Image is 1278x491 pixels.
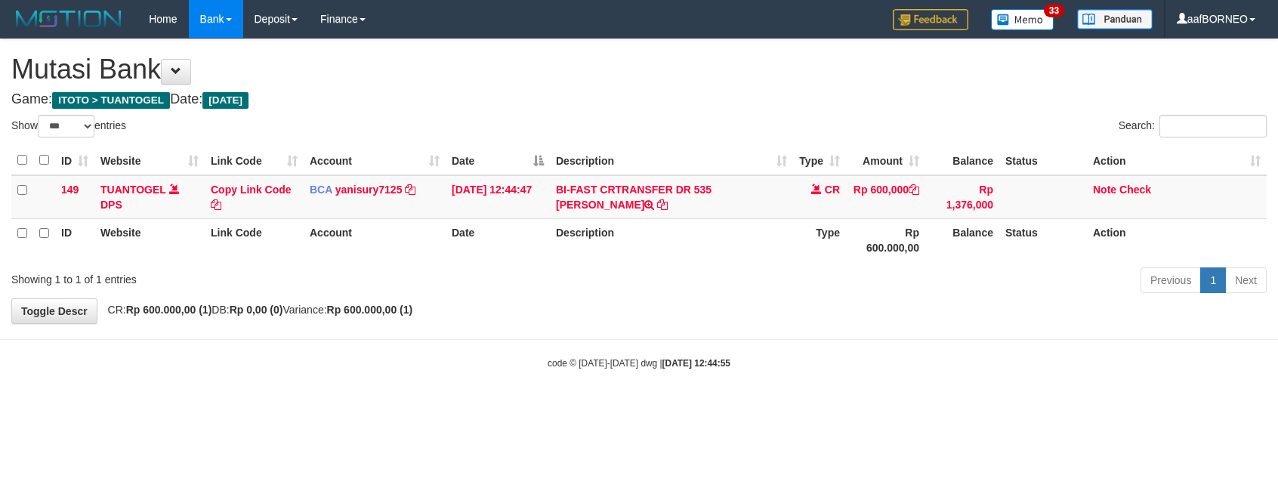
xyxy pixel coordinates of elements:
th: Status [999,218,1087,261]
th: Website [94,218,205,261]
img: Button%20Memo.svg [991,9,1054,30]
a: Note [1093,184,1116,196]
th: Date: activate to sort column descending [446,146,550,175]
td: Rp 600,000 [846,175,925,219]
a: yanisury7125 [335,184,403,196]
span: 149 [61,184,79,196]
a: TUANTOGEL [100,184,166,196]
th: Type [793,218,846,261]
th: Type: activate to sort column ascending [793,146,846,175]
img: panduan.png [1077,9,1153,29]
span: ITOTO > TUANTOGEL [52,92,170,109]
strong: Rp 600.000,00 (1) [126,304,212,316]
th: Action: activate to sort column ascending [1087,146,1267,175]
th: ID: activate to sort column ascending [55,146,94,175]
a: Toggle Descr [11,298,97,324]
a: Next [1225,267,1267,293]
th: Description [550,218,793,261]
a: Check [1119,184,1151,196]
img: Feedback.jpg [893,9,968,30]
span: [DATE] [202,92,248,109]
span: CR [825,184,840,196]
th: Status [999,146,1087,175]
strong: [DATE] 12:44:55 [662,358,730,369]
h4: Game: Date: [11,92,1267,107]
th: Rp 600.000,00 [846,218,925,261]
img: MOTION_logo.png [11,8,126,30]
strong: Rp 0,00 (0) [230,304,283,316]
th: Link Code: activate to sort column ascending [205,146,304,175]
th: Date [446,218,550,261]
input: Search: [1159,115,1267,137]
a: 1 [1200,267,1226,293]
div: Showing 1 to 1 of 1 entries [11,266,521,287]
td: Rp 1,376,000 [925,175,999,219]
a: Copy Rp 600,000 to clipboard [909,184,919,196]
a: Copy yanisury7125 to clipboard [405,184,415,196]
th: Balance [925,218,999,261]
span: 33 [1044,4,1064,17]
a: Copy BI-FAST CRTRANSFER DR 535 JONI IRAWAN to clipboard [657,199,668,211]
strong: Rp 600.000,00 (1) [327,304,413,316]
th: Account [304,218,446,261]
th: Balance [925,146,999,175]
th: Description: activate to sort column ascending [550,146,793,175]
td: DPS [94,175,205,219]
th: Amount: activate to sort column ascending [846,146,925,175]
small: code © [DATE]-[DATE] dwg | [548,358,730,369]
label: Search: [1119,115,1267,137]
label: Show entries [11,115,126,137]
th: Website: activate to sort column ascending [94,146,205,175]
td: [DATE] 12:44:47 [446,175,550,219]
th: Link Code [205,218,304,261]
a: Previous [1141,267,1201,293]
select: Showentries [38,115,94,137]
th: ID [55,218,94,261]
h1: Mutasi Bank [11,54,1267,85]
span: BCA [310,184,332,196]
a: Copy Link Code [211,184,292,211]
th: Account: activate to sort column ascending [304,146,446,175]
span: CR: DB: Variance: [100,304,413,316]
td: BI-FAST CRTRANSFER DR 535 [PERSON_NAME] [550,175,793,219]
th: Action [1087,218,1267,261]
